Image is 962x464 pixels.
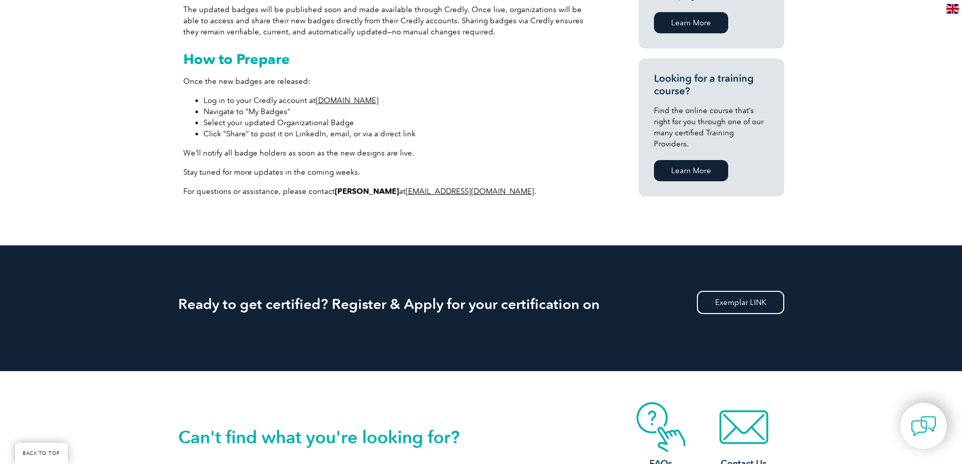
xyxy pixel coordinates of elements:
p: Once the new badges are released: [183,76,597,87]
a: Exemplar LINK [697,291,784,314]
a: [EMAIL_ADDRESS][DOMAIN_NAME] [406,187,534,196]
p: Find the online course that’s right for you through one of our many certified Training Providers. [654,105,769,149]
a: Learn More [654,12,728,33]
p: We’ll notify all badge holders as soon as the new designs are live. [183,147,597,159]
img: en [946,4,959,14]
img: contact-faq.webp [621,402,701,452]
a: BACK TO TOP [15,443,68,464]
h2: Can't find what you're looking for? [178,429,481,445]
strong: [PERSON_NAME] [335,187,399,196]
p: Stay tuned for more updates in the coming weeks. [183,167,597,178]
a: [DOMAIN_NAME] [316,96,379,105]
p: For questions or assistance, please contact at . [183,186,597,197]
li: Select your updated Organizational Badge [204,117,597,128]
strong: How to Prepare [183,50,290,68]
li: Navigate to “My Badges” [204,106,597,117]
img: contact-chat.png [911,414,936,439]
p: The updated badges will be published soon and made available through Credly. Once live, organizat... [183,4,597,37]
li: Click “Share” to post it on LinkedIn, email, or via a direct link [204,128,597,139]
h2: Ready to get certified? Register & Apply for your certification on [178,296,784,312]
img: contact-email.webp [703,402,784,452]
li: Log in to your Credly account at [204,95,597,106]
h3: Looking for a training course? [654,72,769,97]
a: Learn More [654,160,728,181]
